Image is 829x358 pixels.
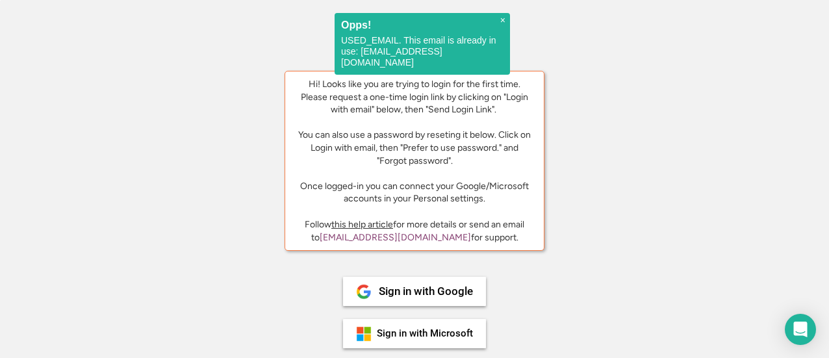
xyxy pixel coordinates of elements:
[500,15,505,26] span: ×
[295,78,534,205] div: Hi! Looks like you are trying to login for the first time. Please request a one-time login link b...
[356,326,372,342] img: ms-symbollockup_mssymbol_19.png
[320,232,471,243] a: [EMAIL_ADDRESS][DOMAIN_NAME]
[356,284,372,300] img: 1024px-Google__G__Logo.svg.png
[331,219,393,230] a: this help article
[377,329,473,339] div: Sign in with Microsoft
[295,218,534,244] div: Follow for more details or send an email to for support.
[341,19,504,31] h2: Opps!
[341,35,504,68] p: USED_EMAIL. This email is already in use: [EMAIL_ADDRESS][DOMAIN_NAME]
[785,314,816,345] div: Open Intercom Messenger
[379,286,473,297] div: Sign in with Google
